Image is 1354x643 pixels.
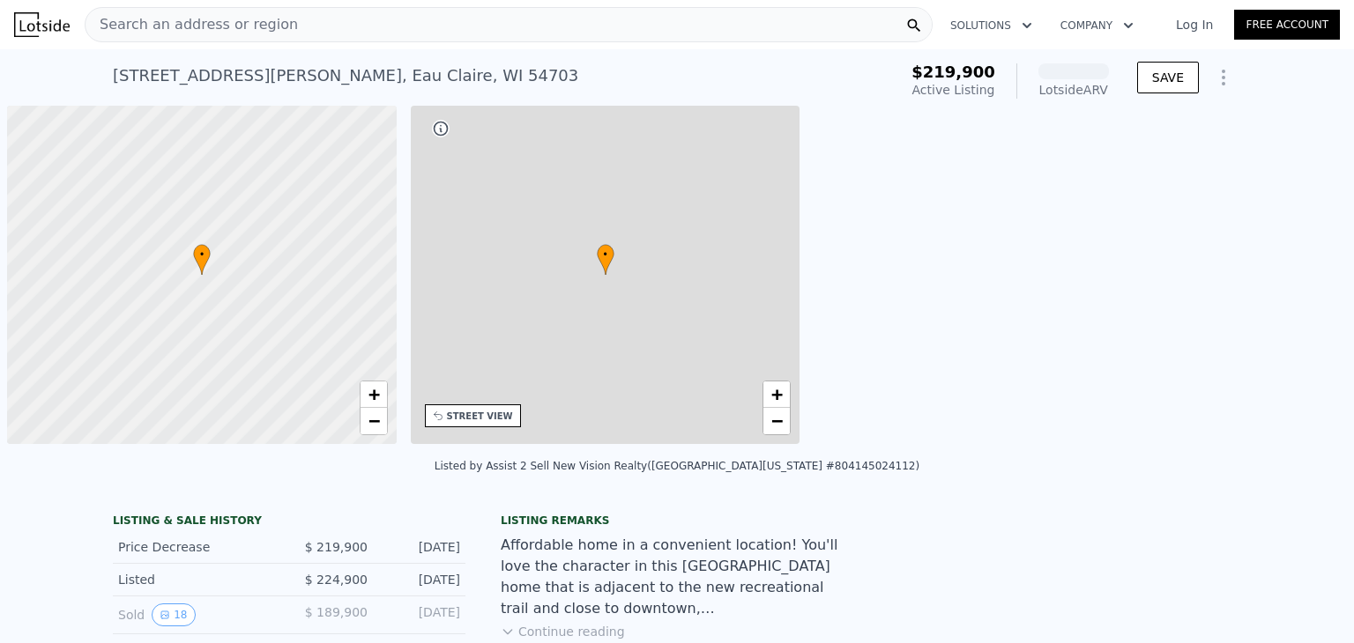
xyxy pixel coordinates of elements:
a: Zoom in [763,381,790,408]
div: • [193,244,211,275]
span: Active Listing [912,83,995,97]
div: Affordable home in a convenient location! You'll love the character in this [GEOGRAPHIC_DATA] hom... [501,535,853,619]
div: Sold [118,603,275,626]
div: [DATE] [382,538,460,556]
button: Continue reading [501,623,625,640]
span: $219,900 [911,63,995,81]
a: Zoom out [361,408,387,434]
button: Solutions [936,10,1046,41]
button: SAVE [1137,62,1199,93]
span: $ 219,900 [305,540,368,554]
span: • [193,247,211,262]
div: STREET VIEW [447,410,513,423]
div: Listed [118,571,275,588]
span: $ 189,900 [305,605,368,619]
a: Free Account [1234,10,1340,40]
img: Lotside [14,12,70,37]
div: [DATE] [382,603,460,626]
span: Search an address or region [86,14,298,35]
span: − [368,410,379,432]
div: Lotside ARV [1038,81,1109,99]
button: View historical data [152,603,195,626]
a: Zoom in [361,381,387,408]
span: • [597,247,614,262]
span: + [771,383,783,405]
div: LISTING & SALE HISTORY [113,514,465,531]
a: Log In [1155,16,1234,33]
div: Listing remarks [501,514,853,528]
button: Show Options [1206,60,1241,95]
span: − [771,410,783,432]
div: Price Decrease [118,538,275,556]
span: + [368,383,379,405]
div: [DATE] [382,571,460,588]
button: Company [1046,10,1148,41]
span: $ 224,900 [305,573,368,587]
div: Listed by Assist 2 Sell New Vision Realty ([GEOGRAPHIC_DATA][US_STATE] #804145024112) [435,460,919,472]
a: Zoom out [763,408,790,434]
div: • [597,244,614,275]
div: [STREET_ADDRESS][PERSON_NAME] , Eau Claire , WI 54703 [113,63,578,88]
